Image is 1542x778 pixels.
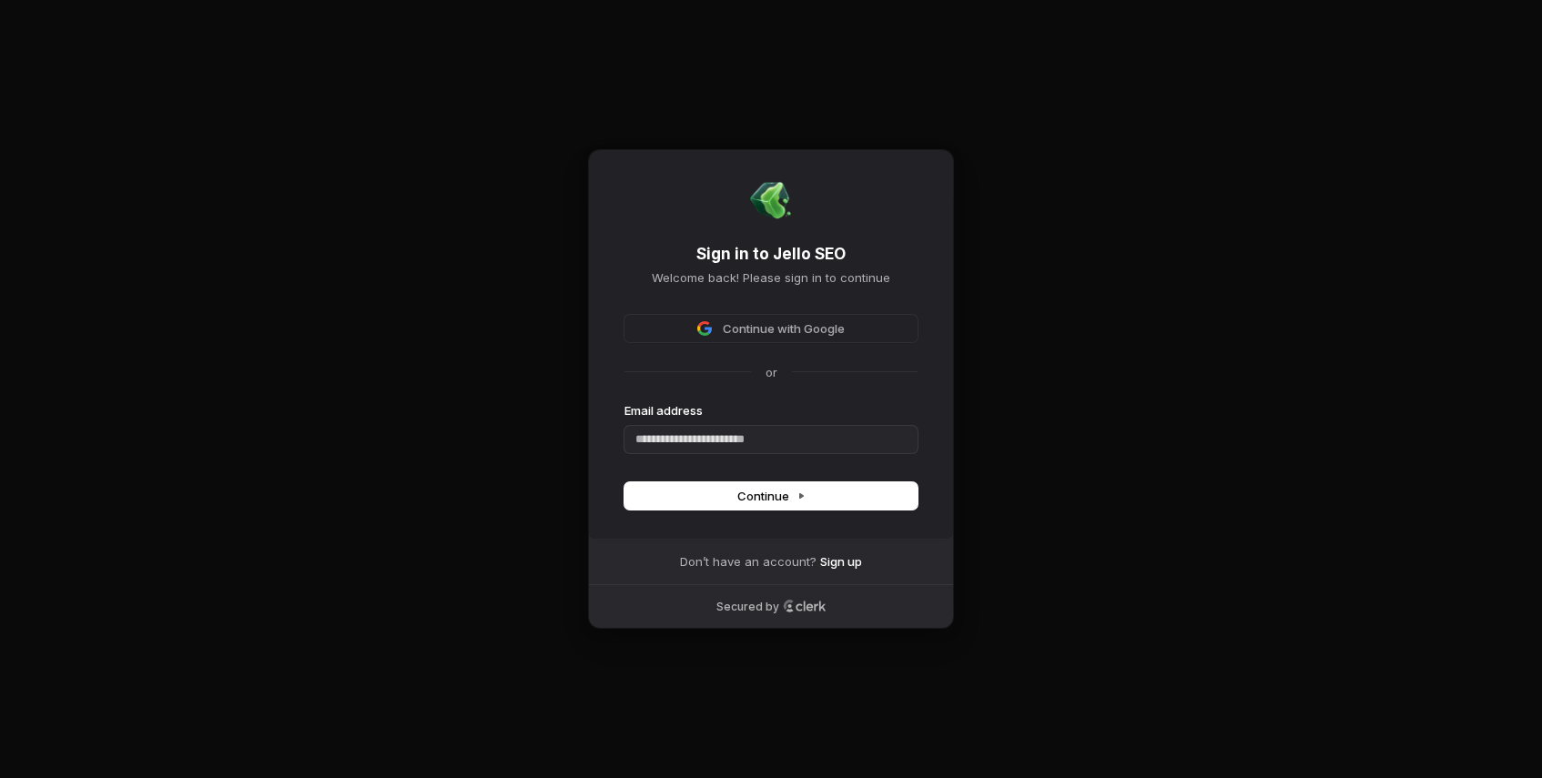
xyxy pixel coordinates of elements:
a: Clerk logo [783,600,827,612]
h1: Sign in to Jello SEO [624,244,918,266]
span: Continue [737,488,806,504]
button: Sign in with GoogleContinue with Google [624,315,918,342]
p: Welcome back! Please sign in to continue [624,269,918,286]
img: Sign in with Google [697,321,712,336]
p: or [766,364,777,380]
span: Don’t have an account? [680,553,817,570]
label: Email address [624,402,703,419]
span: Continue with Google [723,320,845,337]
a: Sign up [820,553,862,570]
img: Jello SEO [749,178,793,222]
p: Secured by [716,600,779,614]
button: Continue [624,482,918,510]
